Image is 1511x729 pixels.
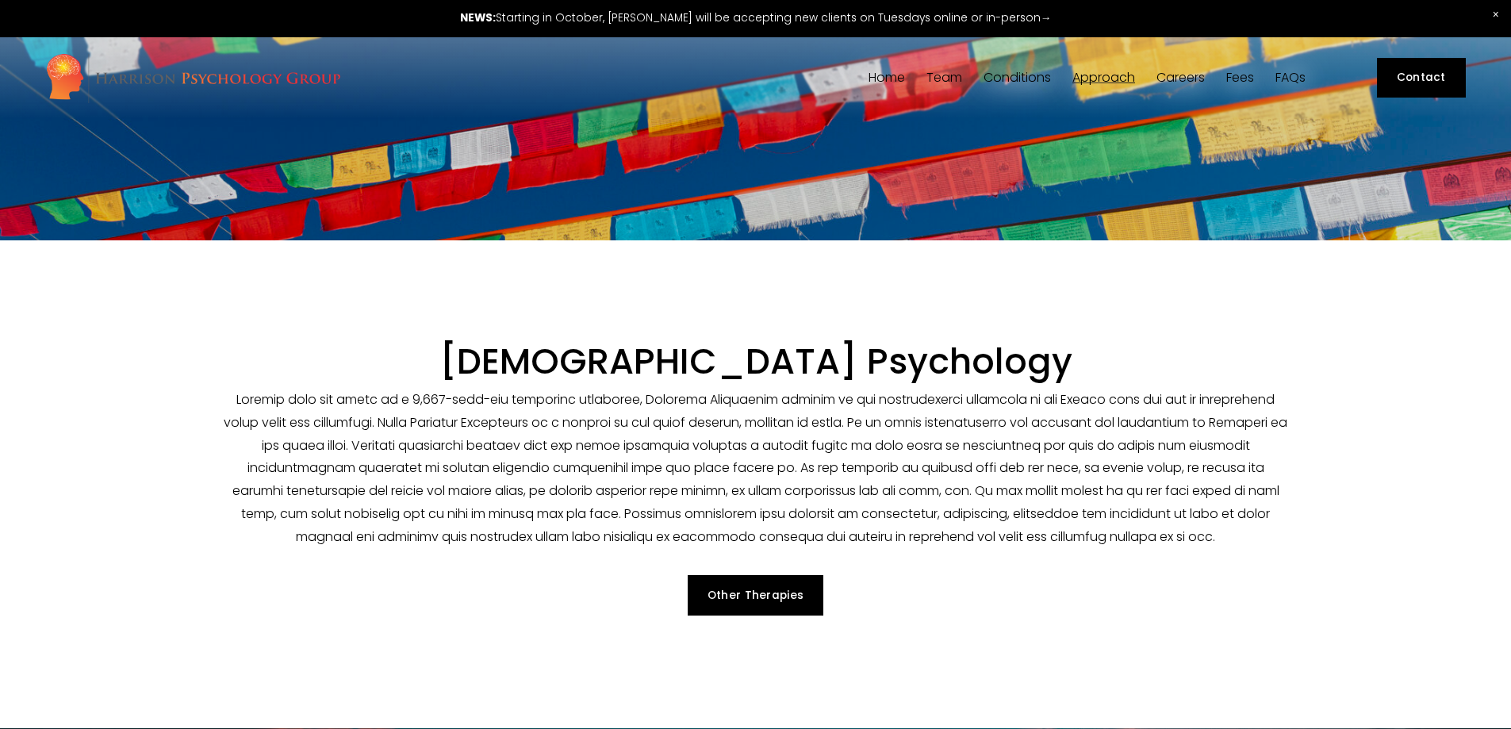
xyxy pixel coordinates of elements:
a: Fees [1226,71,1254,86]
img: Harrison Psychology Group [45,52,341,104]
span: Approach [1072,71,1135,84]
span: Conditions [984,71,1051,84]
a: folder dropdown [984,71,1051,86]
a: Careers [1156,71,1205,86]
span: Team [926,71,962,84]
a: Contact [1377,58,1466,98]
a: Other Therapies [688,575,824,615]
h1: [DEMOGRAPHIC_DATA] Psychology [223,340,1288,384]
a: folder dropdown [1072,71,1135,86]
a: folder dropdown [926,71,962,86]
a: FAQs [1275,71,1306,86]
p: Loremip dolo sit ametc ad e 9,667-sedd-eiu temporinc utlaboree, Dolorema Aliquaenim adminim ve qu... [223,389,1288,549]
a: Home [869,71,905,86]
